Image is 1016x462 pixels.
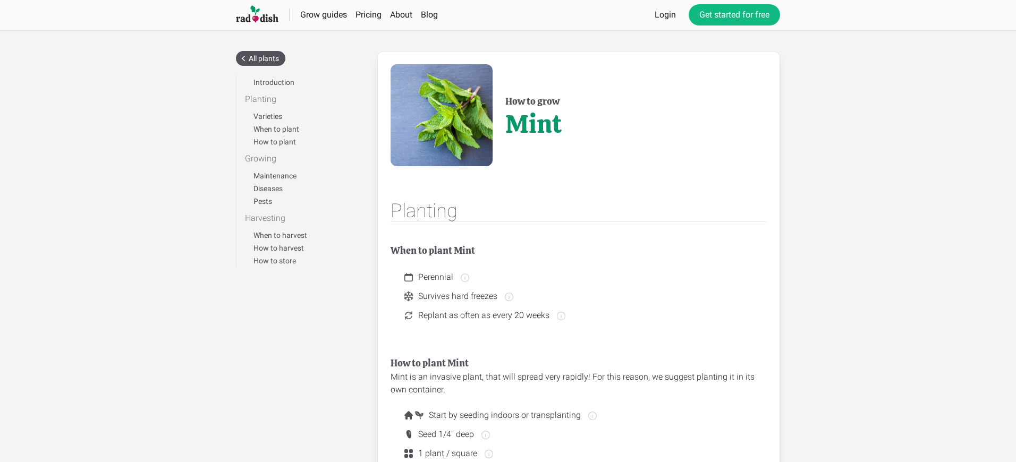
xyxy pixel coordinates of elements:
span: Perennial [414,271,470,284]
div: Planting [245,93,356,106]
div: Growing [245,152,356,165]
a: Pests [253,197,272,206]
span: 1 plant / square [414,447,494,460]
a: Blog [421,10,438,20]
a: Introduction [253,78,294,87]
h1: How to grow [505,94,562,136]
div: Mint [505,111,562,136]
h2: How to plant Mint [391,356,767,371]
a: When to plant [253,125,299,133]
a: All plants [236,51,285,66]
a: Pricing [355,10,382,20]
a: Login [655,8,676,21]
a: How to plant [253,138,296,146]
span: Replant as often as every 20 weeks [414,309,566,322]
a: Maintenance [253,172,297,180]
a: Diseases [253,184,283,193]
div: Harvesting [245,212,356,225]
span: Seed 1/4" deep [414,428,491,441]
img: Raddish company logo [236,5,278,24]
a: How to store [253,256,296,265]
a: About [390,10,412,20]
a: When to harvest [253,231,307,239]
a: Grow guides [300,10,347,20]
span: Start by seeding indoors or transplanting [425,409,598,422]
a: Varieties [253,112,282,121]
a: Get started for free [689,4,780,25]
a: How to harvest [253,244,304,252]
span: Survives hard freezes [414,290,514,303]
div: Planting [391,200,458,221]
img: Image of Mint [391,64,493,166]
h2: When to plant Mint [391,243,767,258]
span: Mint is an invasive plant, that will spread very rapidly! For this reason, we suggest planting it... [391,372,755,395]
